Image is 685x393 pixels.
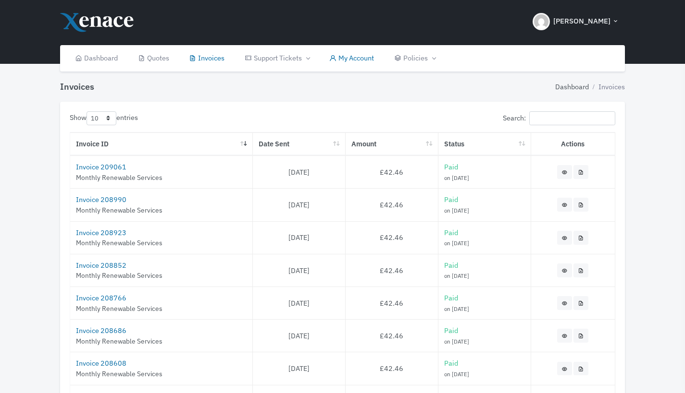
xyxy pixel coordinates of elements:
[444,326,458,335] span: Paid
[320,45,385,71] a: My Account
[444,228,458,237] span: Paid
[444,272,469,279] span: on [DATE]
[444,261,458,270] span: Paid
[346,221,438,254] td: £42.46
[76,326,126,335] a: Invoice 208686
[76,162,126,171] a: Invoice 209061
[346,286,438,319] td: £42.46
[346,155,438,188] td: £42.46
[589,82,625,92] li: Invoices
[253,188,346,221] td: [DATE]
[76,238,162,247] span: Monthly Renewable Services
[65,45,128,71] a: Dashboard
[555,82,589,92] a: Dashboard
[444,370,469,378] span: on [DATE]
[87,111,116,125] select: Showentries
[253,286,346,319] td: [DATE]
[179,45,235,71] a: Invoices
[253,155,346,188] td: [DATE]
[444,338,469,345] span: on [DATE]
[253,352,346,384] td: [DATE]
[76,228,126,237] a: Invoice 208923
[128,45,179,71] a: Quotes
[76,358,126,368] a: Invoice 208608
[70,132,252,156] th: Invoice ID: activate to sort column ascending
[253,132,346,156] th: Date Sent: activate to sort column ascending
[76,195,126,204] a: Invoice 208990
[253,221,346,254] td: [DATE]
[346,254,438,286] td: £42.46
[76,206,162,214] span: Monthly Renewable Services
[346,352,438,384] td: £42.46
[76,261,126,270] a: Invoice 208852
[76,369,162,378] span: Monthly Renewable Services
[253,254,346,286] td: [DATE]
[444,305,469,312] span: on [DATE]
[346,188,438,221] td: £42.46
[346,132,438,156] th: Amount: activate to sort column ascending
[444,174,469,181] span: on [DATE]
[70,111,138,125] label: Show entries
[531,132,615,156] th: Actions
[346,319,438,352] td: £42.46
[444,239,469,247] span: on [DATE]
[527,5,625,38] button: [PERSON_NAME]
[553,16,610,27] span: [PERSON_NAME]
[60,82,94,92] h4: Invoices
[253,319,346,352] td: [DATE]
[76,337,162,345] span: Monthly Renewable Services
[76,304,162,313] span: Monthly Renewable Services
[503,111,615,125] label: Search:
[529,111,615,125] input: Search:
[444,293,458,302] span: Paid
[438,132,531,156] th: Status: activate to sort column ascending
[384,45,445,71] a: Policies
[76,173,162,182] span: Monthly Renewable Services
[444,358,458,368] span: Paid
[444,195,458,204] span: Paid
[76,271,162,280] span: Monthly Renewable Services
[444,162,458,171] span: Paid
[533,13,550,30] img: Header Avatar
[444,207,469,214] span: on [DATE]
[76,293,126,302] a: Invoice 208766
[235,45,319,71] a: Support Tickets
